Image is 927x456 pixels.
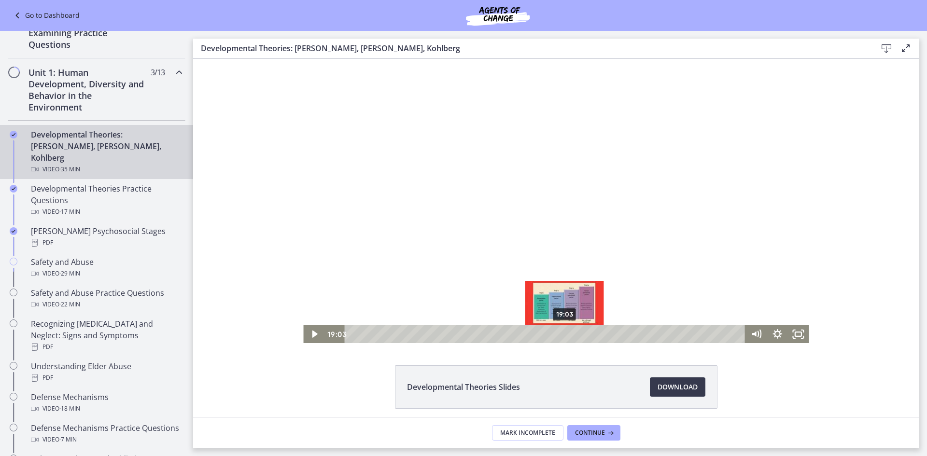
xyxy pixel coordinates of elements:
h3: Developmental Theories: [PERSON_NAME], [PERSON_NAME], Kohlberg [201,42,861,54]
span: · 29 min [59,268,80,279]
i: Completed [10,131,17,138]
div: Safety and Abuse [31,256,182,279]
span: Download [658,381,698,393]
div: Developmental Theories Practice Questions [31,183,182,218]
h2: Strategy: Approaching and Examining Practice Questions [28,15,146,50]
button: Fullscreen [595,266,616,284]
button: Show settings menu [574,266,595,284]
div: Defense Mechanisms Practice Questions [31,422,182,445]
h2: Unit 1: Human Development, Diversity and Behavior in the Environment [28,67,146,113]
div: Video [31,299,182,310]
iframe: Video Lesson [193,59,919,343]
div: Video [31,434,182,445]
span: Mark Incomplete [500,429,555,437]
div: [PERSON_NAME] Psychosocial Stages [31,225,182,249]
div: Developmental Theories: [PERSON_NAME], [PERSON_NAME], Kohlberg [31,129,182,175]
span: · 35 min [59,164,80,175]
div: Video [31,206,182,218]
span: · 22 min [59,299,80,310]
span: · 17 min [59,206,80,218]
span: Developmental Theories Slides [407,381,520,393]
span: 3 / 13 [151,67,165,78]
div: PDF [31,341,182,353]
span: · 18 min [59,403,80,415]
a: Go to Dashboard [12,10,80,21]
div: Recognizing [MEDICAL_DATA] and Neglect: Signs and Symptoms [31,318,182,353]
button: Mute [553,266,574,284]
span: Continue [575,429,605,437]
div: PDF [31,372,182,384]
div: PDF [31,237,182,249]
img: Agents of Change [440,4,556,27]
div: Safety and Abuse Practice Questions [31,287,182,310]
div: Defense Mechanisms [31,391,182,415]
a: Download [650,377,705,397]
button: Continue [567,425,620,441]
div: Video [31,164,182,175]
div: Understanding Elder Abuse [31,360,182,384]
button: Mark Incomplete [492,425,563,441]
div: Video [31,268,182,279]
span: · 7 min [59,434,77,445]
div: Video [31,403,182,415]
i: Completed [10,185,17,193]
i: Completed [10,227,17,235]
